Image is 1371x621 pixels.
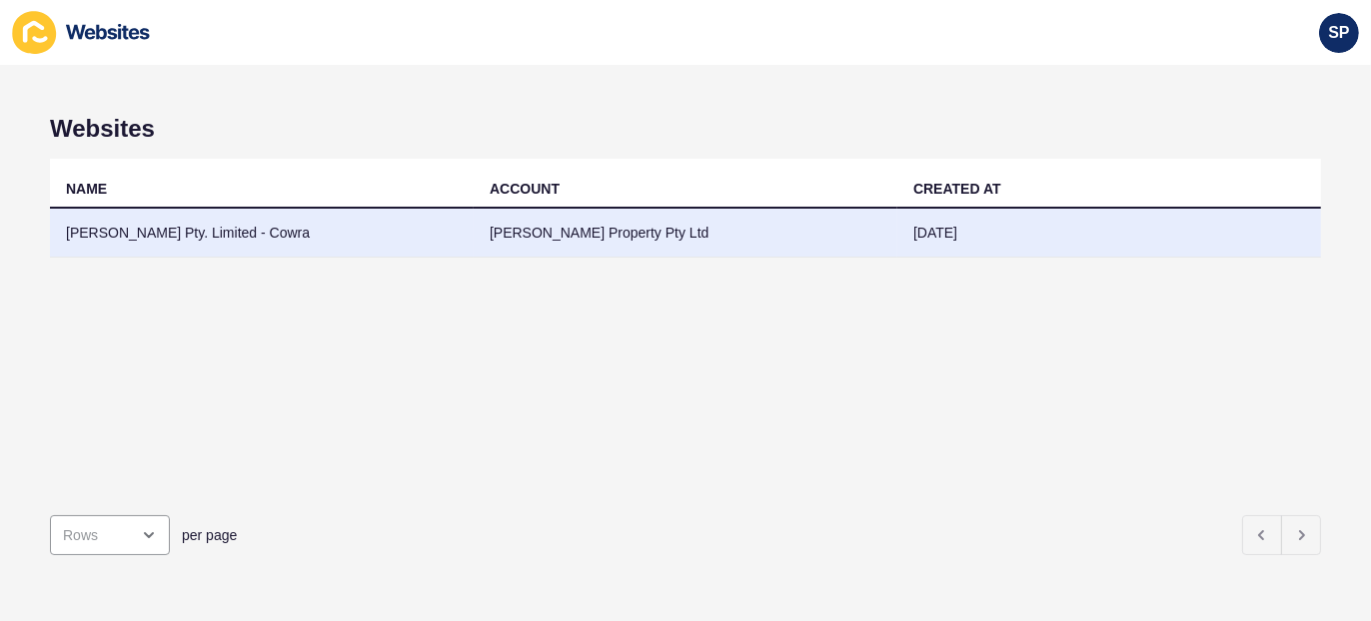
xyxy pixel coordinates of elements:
[50,515,170,555] div: open menu
[182,525,237,545] span: per page
[1328,23,1349,43] span: SP
[66,179,107,199] div: NAME
[50,115,1321,143] h1: Websites
[490,179,560,199] div: ACCOUNT
[913,179,1001,199] div: CREATED AT
[474,209,897,258] td: [PERSON_NAME] Property Pty Ltd
[897,209,1321,258] td: [DATE]
[50,209,474,258] td: [PERSON_NAME] Pty. Limited - Cowra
